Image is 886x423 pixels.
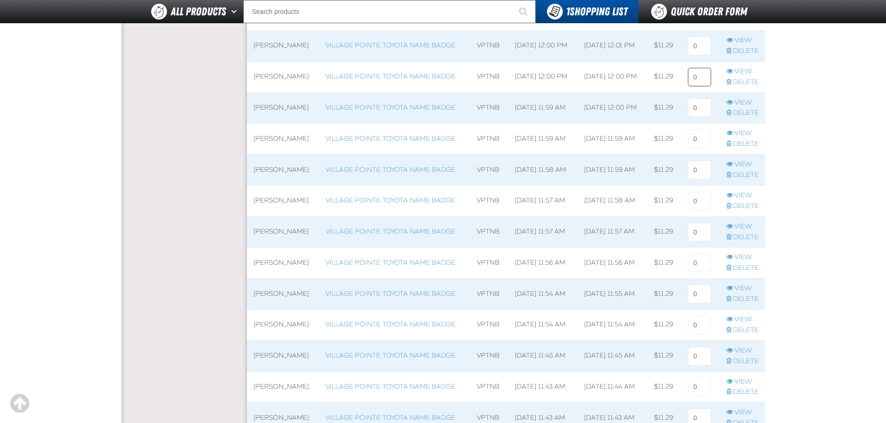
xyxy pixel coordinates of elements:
[326,290,455,298] a: Village Pointe Toyota Name Badge
[726,377,759,386] a: View row action
[688,347,711,365] input: 0
[647,216,681,247] td: $11.29
[647,247,681,279] td: $11.29
[726,284,759,293] a: View row action
[578,31,647,62] td: [DATE] 12:01 PM
[726,202,759,211] a: Delete row action
[726,160,759,169] a: View row action
[326,41,455,49] a: Village Pointe Toyota Name Badge
[247,371,320,403] td: [PERSON_NAME]
[578,155,647,186] td: [DATE] 11:59 AM
[726,171,759,180] a: Delete row action
[470,310,508,341] td: VPTNB
[726,78,759,87] a: Delete row action
[247,279,320,310] td: [PERSON_NAME]
[326,351,455,359] a: Village Pointe Toyota Name Badge
[688,254,711,272] input: 0
[247,124,320,155] td: [PERSON_NAME]
[470,279,508,310] td: VPTNB
[647,279,681,310] td: $11.29
[726,408,759,417] a: View row action
[726,140,759,149] a: Delete row action
[726,253,759,262] a: View row action
[726,98,759,107] a: View row action
[726,315,759,324] a: View row action
[508,155,578,186] td: [DATE] 11:58 AM
[688,130,711,148] input: 0
[726,129,759,138] a: View row action
[508,340,578,371] td: [DATE] 11:45 AM
[578,216,647,247] td: [DATE] 11:57 AM
[578,61,647,92] td: [DATE] 12:00 PM
[726,191,759,200] a: View row action
[688,285,711,303] input: 0
[508,247,578,279] td: [DATE] 11:56 AM
[647,124,681,155] td: $11.29
[726,36,759,45] a: View row action
[578,185,647,216] td: [DATE] 11:58 AM
[647,371,681,403] td: $11.29
[326,72,455,80] a: Village Pointe Toyota Name Badge
[647,310,681,341] td: $11.29
[566,5,627,18] span: Shopping List
[726,109,759,117] a: Delete row action
[326,383,455,390] a: Village Pointe Toyota Name Badge
[578,310,647,341] td: [DATE] 11:54 AM
[326,196,455,204] a: Village Pointe Toyota Name Badge
[726,222,759,231] a: View row action
[326,320,455,328] a: Village Pointe Toyota Name Badge
[688,192,711,210] input: 0
[247,247,320,279] td: [PERSON_NAME]
[508,185,578,216] td: [DATE] 11:57 AM
[508,31,578,62] td: [DATE] 12:00 PM
[470,371,508,403] td: VPTNB
[470,185,508,216] td: VPTNB
[326,414,455,422] a: Village Pointe Toyota Name Badge
[726,47,759,56] a: Delete row action
[726,346,759,355] a: View row action
[508,216,578,247] td: [DATE] 11:57 AM
[688,98,711,117] input: 0
[578,340,647,371] td: [DATE] 11:45 AM
[726,233,759,242] a: Delete row action
[647,340,681,371] td: $11.29
[508,92,578,124] td: [DATE] 11:59 AM
[508,371,578,403] td: [DATE] 11:43 AM
[688,37,711,55] input: 0
[9,393,30,414] div: Scroll to the top
[647,31,681,62] td: $11.29
[247,155,320,186] td: [PERSON_NAME]
[578,247,647,279] td: [DATE] 11:56 AM
[508,61,578,92] td: [DATE] 12:00 PM
[247,31,320,62] td: [PERSON_NAME]
[647,185,681,216] td: $11.29
[578,92,647,124] td: [DATE] 12:00 PM
[688,316,711,334] input: 0
[247,92,320,124] td: [PERSON_NAME]
[726,67,759,76] a: View row action
[578,124,647,155] td: [DATE] 11:59 AM
[247,61,320,92] td: [PERSON_NAME]
[508,124,578,155] td: [DATE] 11:59 AM
[470,247,508,279] td: VPTNB
[470,216,508,247] td: VPTNB
[247,185,320,216] td: [PERSON_NAME]
[726,295,759,304] a: Delete row action
[566,5,570,18] strong: 1
[326,166,455,174] a: Village Pointe Toyota Name Badge
[688,161,711,179] input: 0
[326,228,455,235] a: Village Pointe Toyota Name Badge
[326,104,455,111] a: Village Pointe Toyota Name Badge
[247,340,320,371] td: [PERSON_NAME]
[688,223,711,241] input: 0
[578,371,647,403] td: [DATE] 11:44 AM
[470,92,508,124] td: VPTNB
[171,3,226,20] span: All Products
[247,310,320,341] td: [PERSON_NAME]
[508,310,578,341] td: [DATE] 11:54 AM
[688,68,711,86] input: 0
[647,61,681,92] td: $11.29
[647,155,681,186] td: $11.29
[647,92,681,124] td: $11.29
[726,326,759,335] a: Delete row action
